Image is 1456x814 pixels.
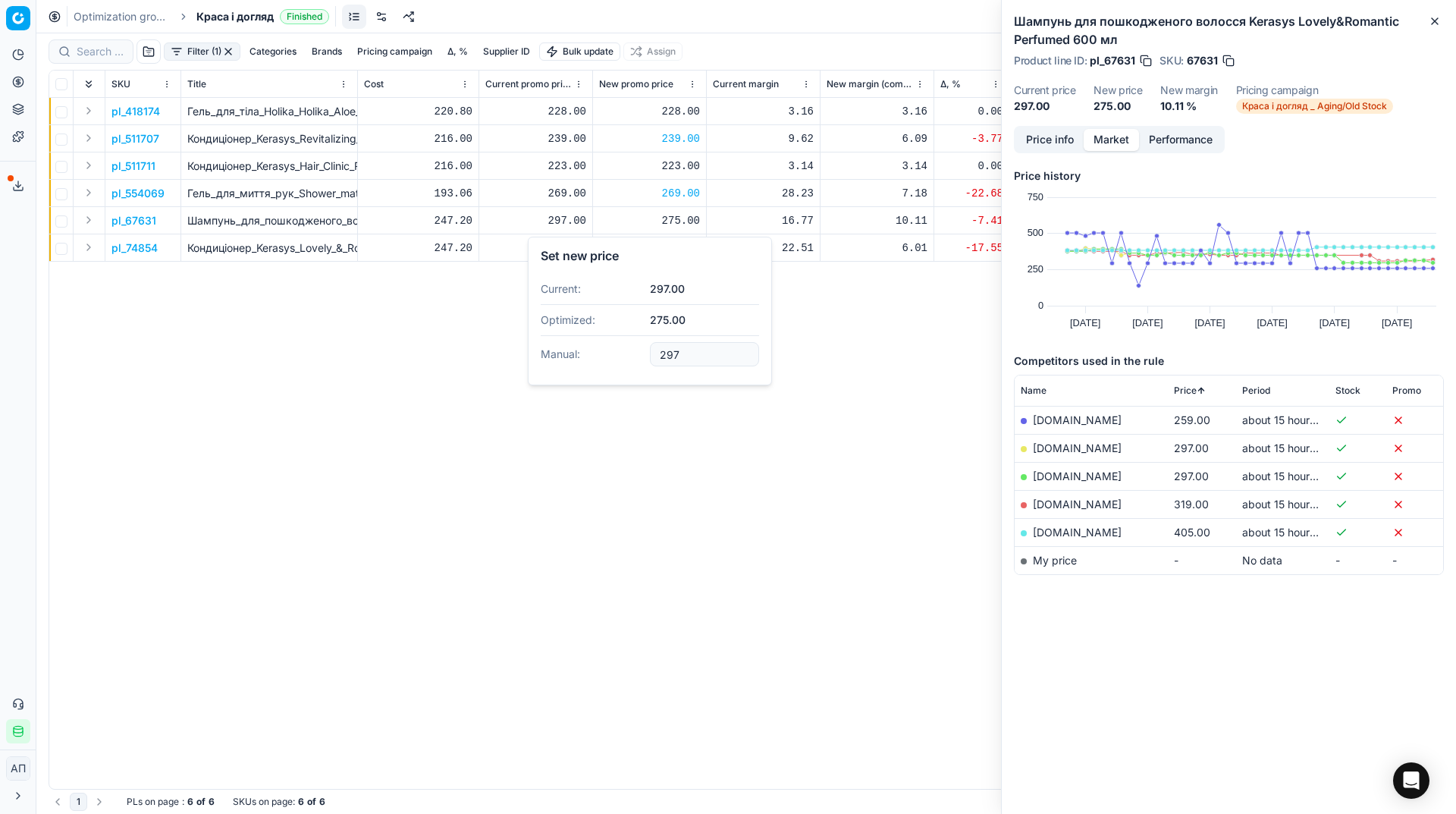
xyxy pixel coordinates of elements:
[364,131,472,146] div: 216.00
[1194,317,1225,328] text: [DATE]
[187,796,193,808] strong: 6
[364,78,384,90] span: Cost
[539,42,620,61] button: Bulk update
[70,793,87,811] button: 1
[187,159,351,174] p: Кондиціонер_Kerasys_Hair_Clinic_Repairing_Rinse_Відновлювальний_600_мл
[1319,317,1350,328] text: [DATE]
[827,104,927,119] div: 3.16
[541,304,650,335] dt: Optimized:
[1033,470,1122,482] a: [DOMAIN_NAME]
[827,213,927,228] div: 10.11
[541,250,759,262] div: Set new price
[827,186,927,201] div: 7.18
[6,756,30,781] button: АП
[90,793,108,811] button: Go to next page
[187,240,351,256] p: Кондиціонер_Kerasys_Lovely_&_Romantic_Perfumed_для_пошкодженого_волосся_600_мл
[111,213,156,228] button: pl_67631
[441,42,474,61] button: Δ, %
[1236,546,1329,574] td: No data
[713,78,779,90] span: Current margin
[1070,317,1100,328] text: [DATE]
[827,240,927,256] div: 6.01
[319,796,325,808] strong: 6
[541,274,650,304] dt: Current:
[111,131,159,146] button: pl_511707
[713,213,814,228] div: 16.77
[1033,413,1122,426] a: [DOMAIN_NAME]
[1174,526,1210,539] span: 405.00
[1335,385,1360,397] span: Stock
[280,9,329,24] span: Finished
[1236,85,1393,96] dt: Pricing campaign
[1242,413,1337,426] span: about 15 hours ago
[485,78,571,90] span: Current promo price
[80,75,98,93] button: Expand all
[599,213,700,228] div: 275.00
[80,156,98,174] button: Expand
[307,796,316,808] strong: of
[1028,191,1043,203] text: 750
[623,42,682,61] button: Assign
[233,796,295,808] span: SKUs on page :
[1242,470,1337,482] span: about 15 hours ago
[1174,413,1210,426] span: 259.00
[1033,442,1122,454] a: [DOMAIN_NAME]
[1174,442,1209,454] span: 297.00
[111,78,130,90] span: SKU
[485,213,586,228] div: 297.00
[1392,385,1421,397] span: Promo
[80,184,98,202] button: Expand
[1174,470,1209,482] span: 297.00
[364,213,472,228] div: 247.20
[187,78,206,90] span: Title
[187,104,351,119] p: Гель_для_тіла_Holika_Holika_Aloe_99%_soothing_gel_універсальний_250_мл
[74,9,329,24] nav: breadcrumb
[1236,99,1393,114] span: Краса і догляд _ Aging/Old Stock
[111,159,155,174] p: pl_511711
[80,211,98,229] button: Expand
[209,796,215,808] strong: 6
[1329,546,1386,574] td: -
[1159,55,1184,66] span: SKU :
[940,131,1003,146] div: -3.77
[1242,526,1337,539] span: about 15 hours ago
[1393,762,1429,799] div: Open Intercom Messenger
[650,281,685,297] button: 297.00
[599,78,673,90] span: New promo price
[74,9,171,24] a: Optimization groups
[1160,99,1218,114] dd: 10.11 %
[1016,129,1084,151] button: Price info
[1014,168,1444,184] h5: Price history
[1090,53,1135,68] span: pl_67631
[1014,55,1087,66] span: Product line ID :
[111,240,158,256] button: pl_74854
[1033,498,1122,511] a: [DOMAIN_NAME]
[485,131,586,146] div: 239.00
[164,42,240,61] button: Filter (1)
[1242,442,1337,454] span: about 15 hours ago
[364,104,472,119] div: 220.80
[1187,53,1218,68] span: 67631
[1242,385,1270,397] span: Period
[1242,498,1337,511] span: about 15 hours ago
[1014,99,1075,114] dd: 297.00
[713,186,814,201] div: 28.23
[1033,554,1077,567] span: My price
[1021,385,1046,397] span: Name
[364,186,472,201] div: 193.06
[1174,385,1197,397] span: Price
[187,213,351,228] p: Шампунь_для_пошкодженого_волосся_Kerasys_Lovely&Romantic_Perfumed_600_мл
[485,104,586,119] div: 228.00
[364,159,472,174] div: 216.00
[1168,546,1236,574] td: -
[80,102,98,120] button: Expand
[1038,300,1043,311] text: 0
[1257,317,1288,328] text: [DATE]
[111,104,160,119] button: pl_418174
[1386,546,1443,574] td: -
[1160,85,1218,96] dt: New margin
[1033,526,1122,539] a: [DOMAIN_NAME]
[187,131,351,146] p: Кондиціонер_Kerasys_Revitalizing_Conditioner_Оздоровчий_600_мл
